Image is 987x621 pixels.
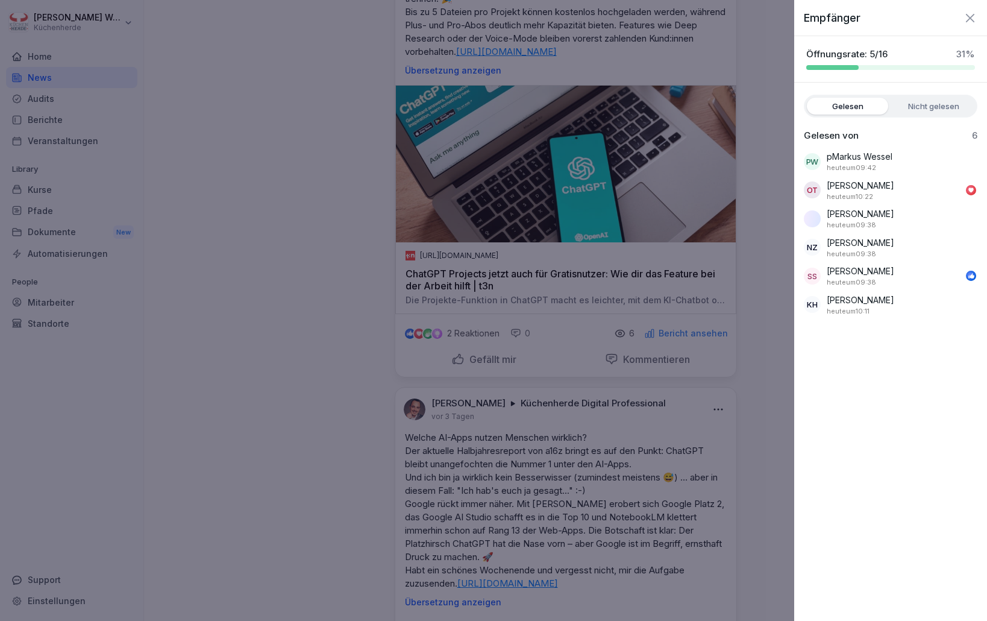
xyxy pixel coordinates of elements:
p: 9. September 2025 um 09:42 [827,163,876,173]
p: [PERSON_NAME] [827,265,894,277]
img: like [967,271,976,281]
div: OT [804,181,821,198]
p: Empfänger [804,10,860,26]
p: 9. September 2025 um 09:38 [827,249,876,259]
p: Öffnungsrate: 5/16 [806,48,888,60]
p: [PERSON_NAME] [827,236,894,249]
div: KH [804,296,821,313]
p: pMarkus Wessel [827,150,892,163]
label: Gelesen [807,98,888,115]
img: blkuibim9ggwy8x0ihyxhg17.png [804,210,821,227]
div: NZ [804,239,821,256]
label: Nicht gelesen [893,98,974,115]
p: 31 % [956,48,975,60]
p: Gelesen von [804,130,859,142]
p: 9. September 2025 um 09:38 [827,220,876,230]
p: 9. September 2025 um 09:38 [827,277,876,288]
p: [PERSON_NAME] [827,179,894,192]
p: 9. September 2025 um 10:22 [827,192,873,202]
p: 6 [972,130,977,142]
p: 9. September 2025 um 10:11 [827,306,869,317]
div: SS [804,268,821,285]
div: pW [804,153,821,170]
p: [PERSON_NAME] [827,294,894,306]
img: love [967,186,976,195]
p: [PERSON_NAME] [827,207,894,220]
